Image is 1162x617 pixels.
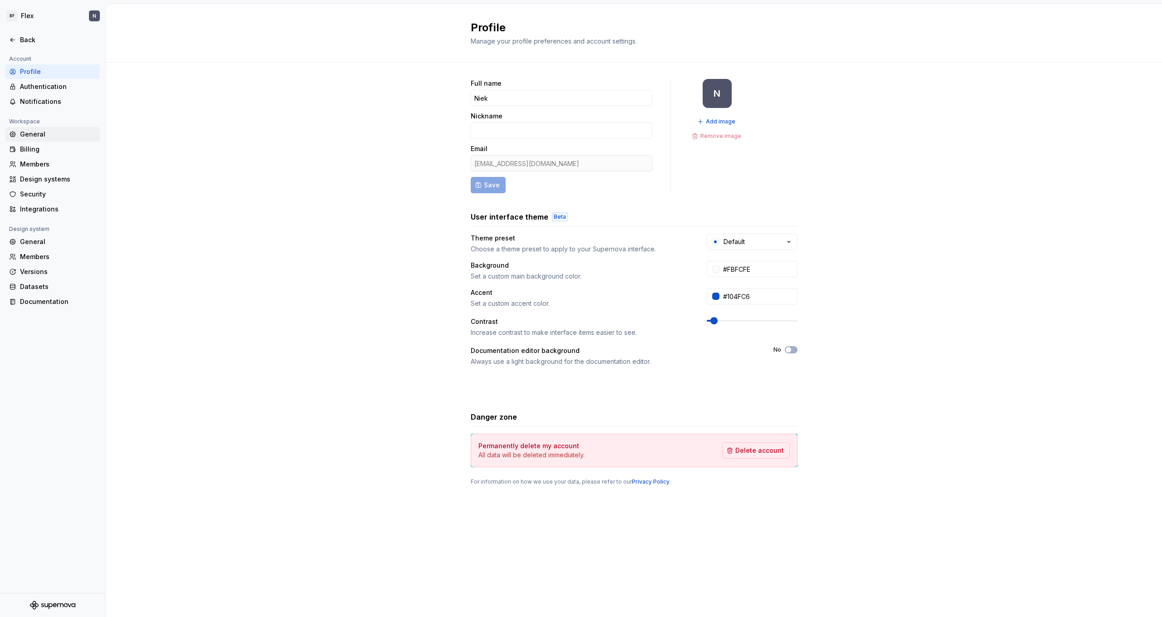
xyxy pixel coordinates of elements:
div: N [93,12,96,20]
button: Default [707,234,798,250]
div: BF [6,10,17,21]
div: Set a custom accent color. [471,299,690,308]
button: Delete account [722,442,790,459]
div: Authentication [20,82,96,91]
div: Profile [20,67,96,76]
div: Back [20,35,96,44]
div: Documentation [20,297,96,306]
a: Design systems [5,172,100,186]
div: Accent [471,288,690,297]
div: Flex [21,11,34,20]
a: Notifications [5,94,100,109]
div: Documentation editor background [471,346,757,355]
a: Versions [5,264,100,279]
div: Account [5,54,35,64]
div: Security [20,190,96,199]
label: Email [471,144,487,153]
input: #FFFFFF [719,261,798,277]
div: General [20,237,96,246]
div: Members [20,252,96,261]
a: Authentication [5,79,100,94]
a: Privacy Policy [632,478,670,485]
span: Delete account [735,446,784,455]
div: Theme preset [471,234,690,243]
div: Increase contrast to make interface items easier to see. [471,328,690,337]
a: Members [5,250,100,264]
a: Integrations [5,202,100,216]
span: Add image [706,118,735,125]
div: Choose a theme preset to apply to your Supernova interface. [471,245,690,254]
div: N [714,90,720,97]
div: Members [20,160,96,169]
h4: Permanently delete my account [478,441,579,451]
svg: Supernova Logo [30,601,75,610]
label: Full name [471,79,502,88]
a: Back [5,33,100,47]
button: Add image [694,115,739,128]
div: Notifications [20,97,96,106]
h3: User interface theme [471,211,548,222]
label: Nickname [471,112,502,121]
div: Set a custom main background color. [471,272,690,281]
div: Default [724,237,745,246]
a: Security [5,187,100,201]
h3: Danger zone [471,411,517,422]
div: Datasets [20,282,96,291]
a: Documentation [5,294,100,309]
a: General [5,127,100,142]
div: Billing [20,145,96,154]
a: Profile [5,64,100,79]
div: General [20,130,96,139]
div: Contrast [471,317,690,326]
p: All data will be deleted immediately. [478,451,585,460]
div: For information on how we use your data, please refer to our . [471,478,798,485]
label: No [773,346,781,353]
div: Design systems [20,175,96,184]
input: #104FC6 [719,288,798,304]
div: Workspace [5,116,44,127]
a: Datasets [5,279,100,294]
a: General [5,235,100,249]
a: Billing [5,142,100,157]
div: Versions [20,267,96,276]
a: Members [5,157,100,171]
span: Manage your profile preferences and account settings. [471,37,637,45]
div: Background [471,261,690,270]
div: Integrations [20,205,96,214]
h2: Profile [471,20,787,35]
div: Design system [5,224,53,235]
div: Beta [552,212,568,221]
div: Always use a light background for the documentation editor. [471,357,757,366]
button: BFFlexN [2,6,103,26]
